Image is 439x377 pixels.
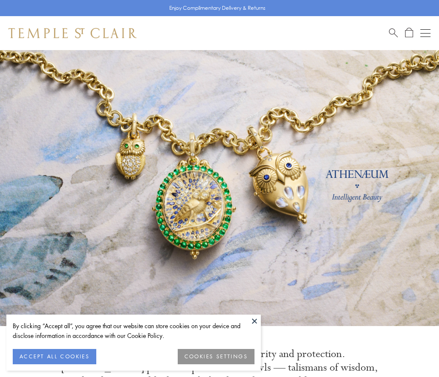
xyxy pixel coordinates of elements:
[13,349,96,364] button: ACCEPT ALL COOKIES
[389,28,398,38] a: Search
[169,4,266,12] p: Enjoy Complimentary Delivery & Returns
[13,321,254,340] div: By clicking “Accept all”, you agree that our website can store cookies on your device and disclos...
[405,28,413,38] a: Open Shopping Bag
[178,349,254,364] button: COOKIES SETTINGS
[420,28,431,38] button: Open navigation
[8,28,137,38] img: Temple St. Clair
